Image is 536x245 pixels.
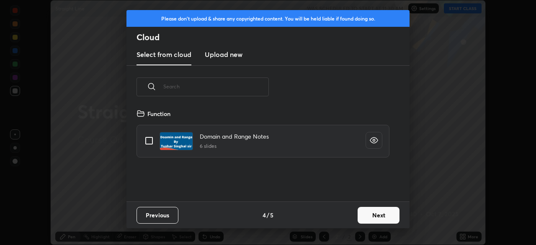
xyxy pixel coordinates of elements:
input: Search [163,69,269,104]
h3: Upload new [205,49,242,59]
div: Please don't upload & share any copyrighted content. You will be held liable if found doing so. [126,10,410,27]
h5: 6 slides [200,142,269,150]
button: Previous [137,207,178,224]
h2: Cloud [137,32,410,43]
h4: 4 [263,211,266,219]
img: 1620368184JNE120.pdf [160,132,193,150]
h4: Domain and Range Notes [200,132,269,141]
div: grid [126,106,399,201]
h4: Function [147,109,170,118]
h4: / [267,211,269,219]
h4: 5 [270,211,273,219]
button: Next [358,207,399,224]
h3: Select from cloud [137,49,191,59]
